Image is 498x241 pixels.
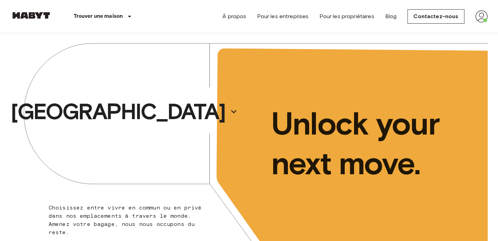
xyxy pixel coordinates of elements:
img: Habyt [11,12,52,19]
button: [GEOGRAPHIC_DATA] [8,96,240,127]
p: Trouver une maison [74,12,123,21]
a: À propos [222,12,246,21]
p: Choisissez entre vivre en commun ou en privé dans nos emplacements à travers le monde. Amenez vot... [49,204,206,237]
a: Contactez-nous [408,9,464,24]
a: Pour les entreprises [257,12,308,21]
img: avatar [475,10,488,23]
a: Blog [385,12,397,21]
a: Pour les propriétaires [319,12,374,21]
p: [GEOGRAPHIC_DATA] [11,98,225,125]
p: Unlock your next move. [271,104,477,183]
